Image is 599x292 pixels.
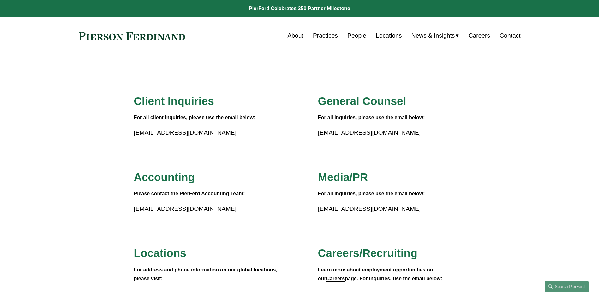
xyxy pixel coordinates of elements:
strong: For address and phone information on our global locations, please visit: [134,267,279,282]
a: Practices [313,30,338,42]
strong: Learn more about employment opportunities on our [318,267,434,282]
span: Locations [134,247,186,259]
a: folder dropdown [411,30,459,42]
a: Careers [326,276,345,281]
span: Careers/Recruiting [318,247,417,259]
a: Contact [500,30,520,42]
span: Accounting [134,171,195,183]
span: Client Inquiries [134,95,214,107]
span: News & Insights [411,30,455,41]
strong: For all inquiries, please use the email below: [318,191,425,196]
strong: Please contact the PierFerd Accounting Team: [134,191,245,196]
strong: For all client inquiries, please use the email below: [134,115,255,120]
span: General Counsel [318,95,406,107]
a: Locations [376,30,402,42]
a: Search this site [545,281,589,292]
a: [EMAIL_ADDRESS][DOMAIN_NAME] [134,129,237,136]
a: About [288,30,303,42]
a: [EMAIL_ADDRESS][DOMAIN_NAME] [318,129,421,136]
a: [EMAIL_ADDRESS][DOMAIN_NAME] [318,205,421,212]
span: Media/PR [318,171,368,183]
a: People [347,30,366,42]
a: [EMAIL_ADDRESS][DOMAIN_NAME] [134,205,237,212]
strong: For all inquiries, please use the email below: [318,115,425,120]
strong: page. For inquiries, use the email below: [345,276,442,281]
a: Careers [469,30,490,42]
